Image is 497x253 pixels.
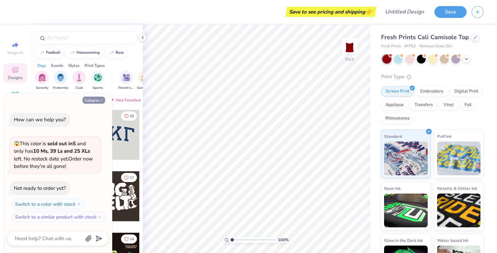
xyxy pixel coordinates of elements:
[137,71,152,91] button: filter button
[437,142,481,175] img: Puff Ink
[118,85,134,91] span: Parent's Weekend
[66,48,103,58] button: homecoming
[98,215,102,219] img: Switch to a similar product with stock
[35,48,64,58] button: football
[343,39,356,53] img: Back
[381,44,401,49] span: Fresh Prints
[8,75,23,80] span: Designs
[53,71,68,91] button: filter button
[94,74,102,81] img: Sports Image
[121,111,137,121] button: Like
[36,85,48,91] span: Sorority
[384,142,428,175] img: Standard
[460,100,476,110] div: Foil
[130,237,134,241] span: 14
[91,71,104,91] button: filter button
[33,148,90,154] strong: 10 Ms, 39 Ls and 25 XLs
[118,71,134,91] button: filter button
[381,113,414,124] div: Rhinestones
[437,185,477,192] span: Metallic & Glitter Ink
[365,7,373,16] span: 👉
[130,115,134,118] span: 33
[345,56,354,62] div: Back
[72,71,86,91] button: filter button
[384,194,428,227] img: Neon Ink
[53,71,68,91] div: filter for Fraternity
[419,44,453,49] span: Minimum Order: 50 +
[37,62,46,69] div: Orgs
[384,185,401,192] span: Neon Ink
[121,173,137,182] button: Like
[72,71,86,91] div: filter for Club
[130,176,134,179] span: 17
[14,140,93,170] span: This color is and only has left . No restock date yet. Order now before they're all gone!
[404,44,416,49] span: # FP52
[35,71,49,91] div: filter for Sorority
[141,74,149,81] img: Game Day Image
[121,234,137,244] button: Like
[47,34,133,41] input: Try "Alpha"
[53,85,68,91] span: Fraternity
[7,50,23,55] span: Image AI
[384,133,402,140] span: Standard
[122,74,130,81] img: Parent's Weekend Image
[380,5,429,19] input: Untitled Design
[137,85,152,91] span: Game Day
[35,71,49,91] button: filter button
[381,73,483,81] div: Print Type
[437,133,451,140] span: Puff Ink
[51,62,63,69] div: Events
[450,86,483,97] div: Digital Print
[68,62,79,69] div: Styles
[384,237,423,244] span: Glow in the Dark Ink
[38,74,46,81] img: Sorority Image
[76,51,100,54] div: homecoming
[14,116,66,123] div: How can we help you?
[91,71,104,91] div: filter for Sports
[109,51,114,55] img: trend_line.gif
[11,199,85,209] button: Switch to a color with stock
[410,100,437,110] div: Transfers
[75,85,83,91] span: Club
[14,185,66,192] div: Not ready to order yet?
[434,6,467,18] button: Save
[381,100,408,110] div: Applique
[11,211,105,222] button: Switch to a similar product with stock
[287,7,375,17] div: Save to see pricing and shipping
[381,86,414,97] div: Screen Print
[82,97,105,104] button: Collapse
[14,141,20,147] span: 😱
[47,140,76,147] strong: sold out in S
[118,71,134,91] div: filter for Parent's Weekend
[93,85,103,91] span: Sports
[439,100,458,110] div: Vinyl
[57,74,64,81] img: Fraternity Image
[381,33,469,41] span: Fresh Prints Cali Camisole Top
[105,48,127,58] button: bear
[85,62,105,69] div: Print Types
[416,86,448,97] div: Embroidery
[77,202,81,206] img: Switch to a color with stock
[46,51,61,54] div: football
[39,51,45,55] img: trend_line.gif
[437,194,481,227] img: Metallic & Glitter Ink
[278,237,289,243] span: 100 %
[437,237,468,244] span: Water based Ink
[70,51,75,55] img: trend_line.gif
[137,71,152,91] div: filter for Game Day
[116,51,124,54] div: bear
[106,96,144,104] div: Most Favorited
[75,74,83,81] img: Club Image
